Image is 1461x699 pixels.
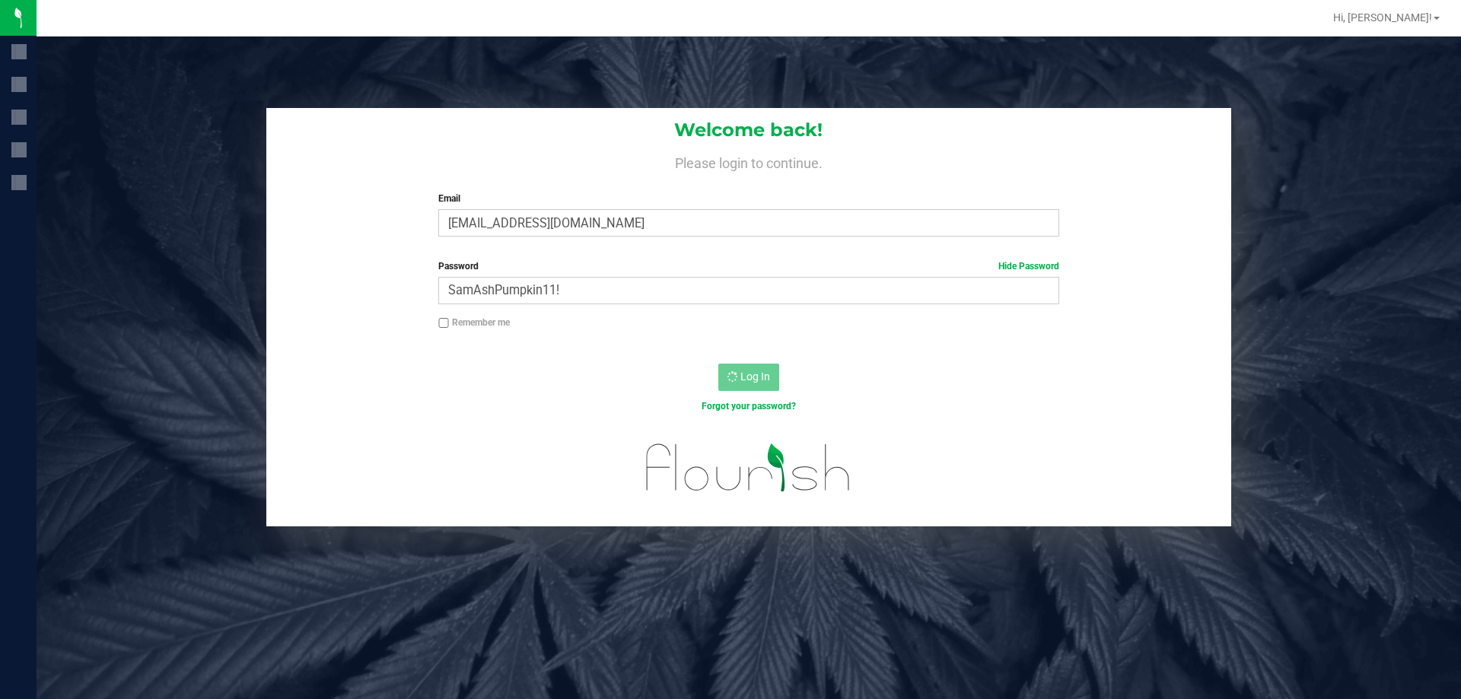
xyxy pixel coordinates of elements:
[438,261,479,272] span: Password
[266,152,1231,170] h4: Please login to continue.
[740,370,770,383] span: Log In
[628,429,869,507] img: flourish_logo.svg
[998,261,1059,272] a: Hide Password
[1333,11,1432,24] span: Hi, [PERSON_NAME]!
[438,192,1058,205] label: Email
[438,316,510,329] label: Remember me
[702,401,796,411] a: Forgot your password?
[438,318,449,329] input: Remember me
[266,120,1231,140] h1: Welcome back!
[718,364,779,391] button: Log In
